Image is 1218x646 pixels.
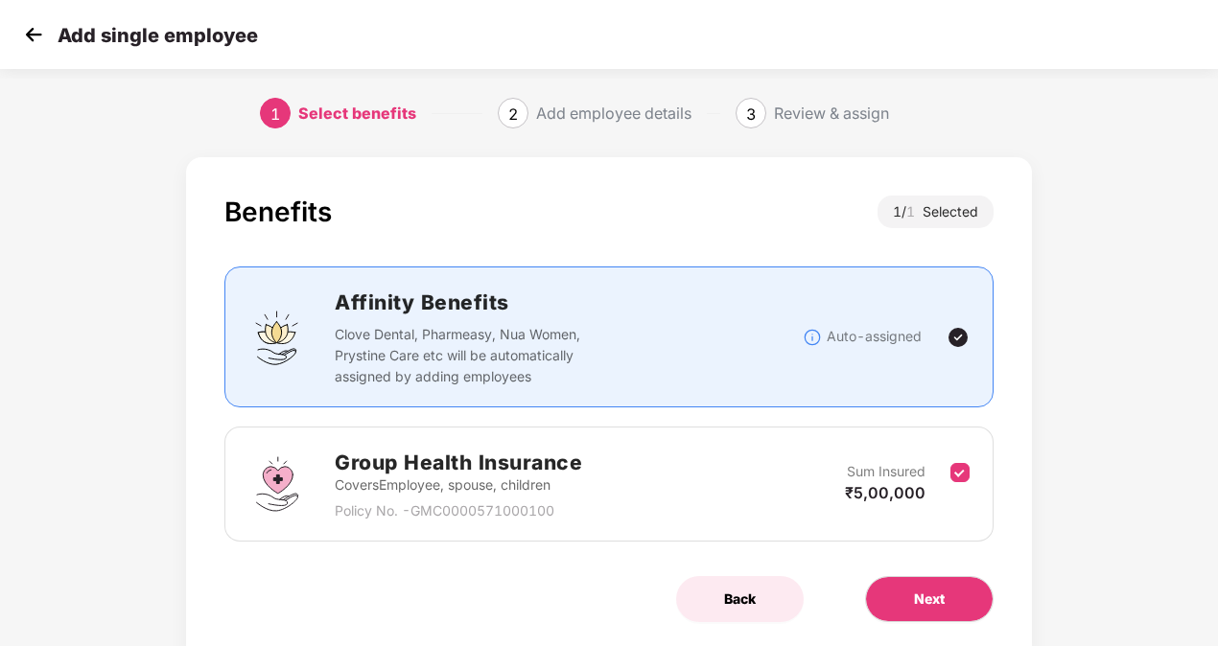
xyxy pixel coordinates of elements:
[248,455,306,513] img: svg+xml;base64,PHN2ZyBpZD0iR3JvdXBfSGVhbHRoX0luc3VyYW5jZSIgZGF0YS1uYW1lPSJHcm91cCBIZWFsdGggSW5zdX...
[335,287,803,318] h2: Affinity Benefits
[58,24,258,47] p: Add single employee
[906,203,923,219] span: 1
[248,309,306,366] img: svg+xml;base64,PHN2ZyBpZD0iQWZmaW5pdHlfQmVuZWZpdHMiIGRhdGEtbmFtZT0iQWZmaW5pdHkgQmVuZWZpdHMiIHhtbG...
[746,104,756,124] span: 3
[508,104,518,124] span: 2
[335,474,582,496] p: Covers Employee, spouse, children
[19,20,48,49] img: svg+xml;base64,PHN2ZyB4bWxucz0iaHR0cDovL3d3dy53My5vcmcvMjAwMC9zdmciIHdpZHRoPSIzMCIgaGVpZ2h0PSIzMC...
[827,326,922,347] p: Auto-assigned
[676,576,804,622] button: Back
[878,196,994,228] div: 1 / Selected
[270,104,280,124] span: 1
[774,98,889,128] div: Review & assign
[298,98,416,128] div: Select benefits
[724,588,756,610] span: Back
[335,500,582,521] p: Policy No. - GMC0000571000100
[865,576,994,622] button: Next
[803,328,822,347] img: svg+xml;base64,PHN2ZyBpZD0iSW5mb18tXzMyeDMyIiBkYXRhLW5hbWU9IkluZm8gLSAzMngzMiIgeG1sbnM9Imh0dHA6Ly...
[335,324,616,387] p: Clove Dental, Pharmeasy, Nua Women, Prystine Care etc will be automatically assigned by adding em...
[845,483,925,502] span: ₹5,00,000
[914,588,945,610] span: Next
[536,98,691,128] div: Add employee details
[947,326,970,349] img: svg+xml;base64,PHN2ZyBpZD0iVGljay0yNHgyNCIgeG1sbnM9Imh0dHA6Ly93d3cudzMub3JnLzIwMDAvc3ZnIiB3aWR0aD...
[335,447,582,478] h2: Group Health Insurance
[847,461,925,482] p: Sum Insured
[224,196,332,228] div: Benefits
